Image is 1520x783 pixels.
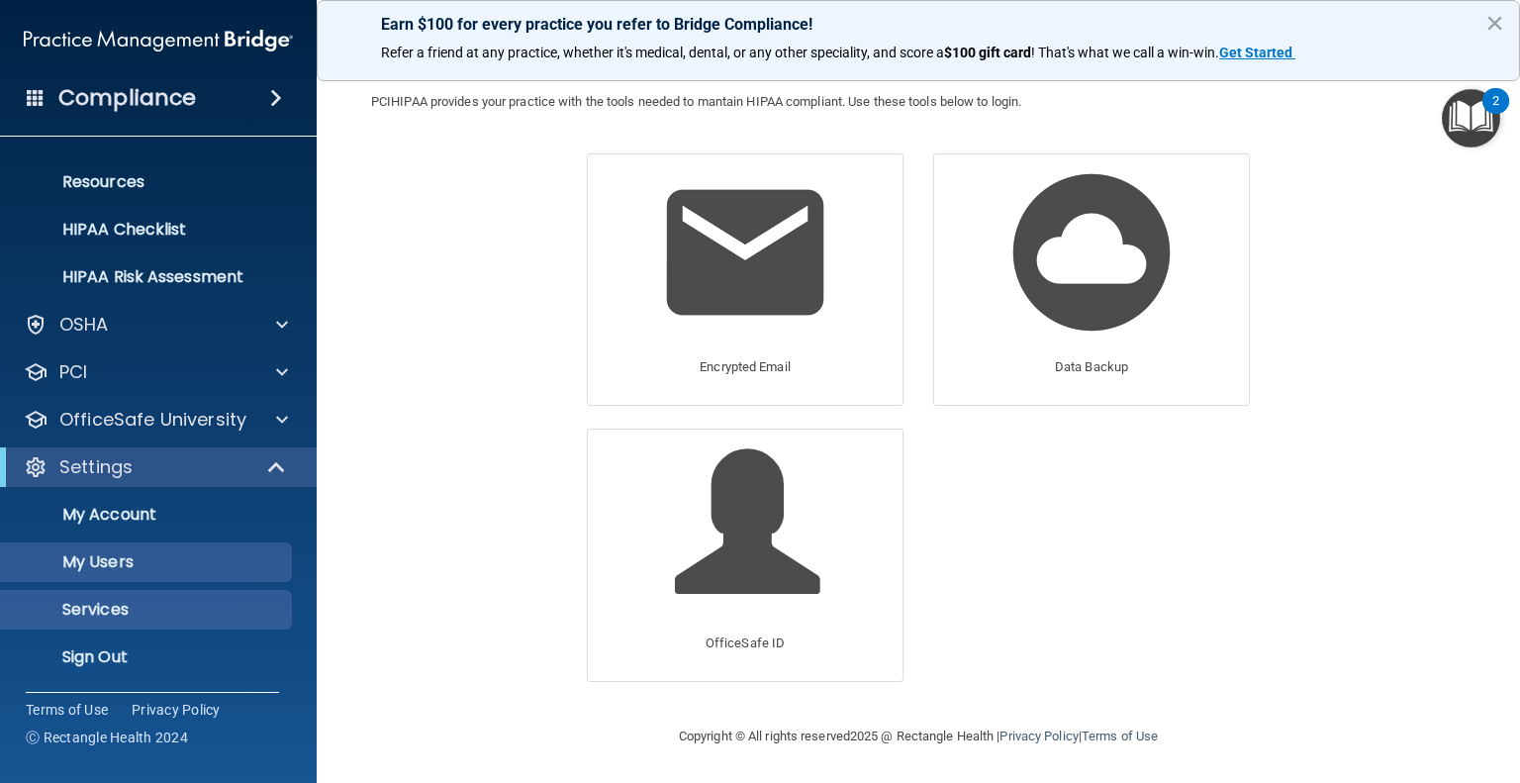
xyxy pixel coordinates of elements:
[587,153,903,406] a: Encrypted Email Encrypted Email
[381,15,1456,34] p: Earn $100 for every practice you refer to Bridge Compliance!
[371,94,1021,109] span: PCIHIPAA provides your practice with the tools needed to mantain HIPAA compliant. Use these tools...
[587,429,903,681] a: OfficeSafe ID
[381,45,944,60] span: Refer a friend at any practice, whether it's medical, dental, or any other speciality, and score a
[706,632,785,655] p: OfficeSafe ID
[13,220,283,240] p: HIPAA Checklist
[58,84,196,112] h4: Compliance
[13,647,283,667] p: Sign Out
[1485,7,1504,39] button: Close
[59,313,109,337] p: OSHA
[651,158,839,346] img: Encrypted Email
[132,700,221,720] a: Privacy Policy
[999,729,1078,743] a: Privacy Policy
[1055,355,1128,379] p: Data Backup
[26,728,188,747] span: Ⓒ Rectangle Health 2024
[24,313,288,337] a: OSHA
[1219,45,1292,60] strong: Get Started
[1082,729,1158,743] a: Terms of Use
[1442,89,1500,147] button: Open Resource Center, 2 new notifications
[700,355,791,379] p: Encrypted Email
[24,408,288,432] a: OfficeSafe University
[13,172,283,192] p: Resources
[13,267,283,287] p: HIPAA Risk Assessment
[59,455,133,479] p: Settings
[24,360,288,384] a: PCI
[59,360,87,384] p: PCI
[1031,45,1219,60] span: ! That's what we call a win-win.
[557,705,1280,768] div: Copyright © All rights reserved 2025 @ Rectangle Health | |
[24,21,293,60] img: PMB logo
[59,408,246,432] p: OfficeSafe University
[24,455,287,479] a: Settings
[26,700,108,720] a: Terms of Use
[944,45,1031,60] strong: $100 gift card
[13,552,283,572] p: My Users
[1492,101,1499,127] div: 2
[933,153,1250,406] a: Data Backup Data Backup
[1219,45,1295,60] a: Get Started
[13,600,283,620] p: Services
[13,505,283,525] p: My Account
[997,158,1186,346] img: Data Backup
